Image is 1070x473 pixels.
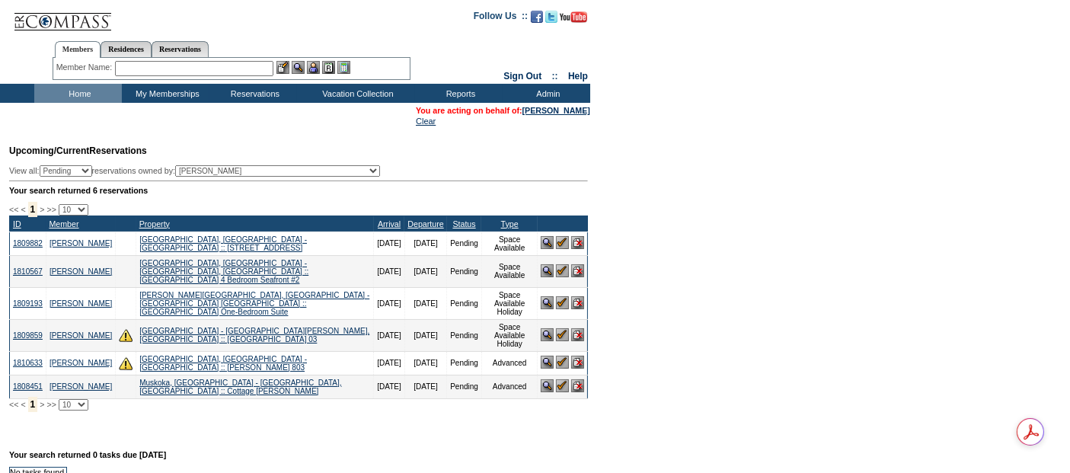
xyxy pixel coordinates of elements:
[139,259,308,284] a: [GEOGRAPHIC_DATA], [GEOGRAPHIC_DATA] - [GEOGRAPHIC_DATA], [GEOGRAPHIC_DATA] :: [GEOGRAPHIC_DATA] ...
[292,61,305,74] img: View
[297,84,415,103] td: Vacation Collection
[531,15,543,24] a: Become our fan on Facebook
[541,328,554,341] img: View Reservation
[416,106,590,115] span: You are acting on behalf of:
[503,84,590,103] td: Admin
[481,255,537,287] td: Space Available
[209,84,297,103] td: Reservations
[481,287,537,319] td: Space Available Holiday
[416,117,436,126] a: Clear
[139,235,307,252] a: [GEOGRAPHIC_DATA], [GEOGRAPHIC_DATA] - [GEOGRAPHIC_DATA] :: [STREET_ADDRESS]
[447,375,482,398] td: Pending
[139,355,307,372] a: [GEOGRAPHIC_DATA], [GEOGRAPHIC_DATA] - [GEOGRAPHIC_DATA] :: [PERSON_NAME] 803
[28,202,38,217] span: 1
[552,71,558,81] span: ::
[13,267,43,276] a: 1810567
[407,219,443,229] a: Departure
[9,145,147,156] span: Reservations
[56,61,115,74] div: Member Name:
[556,236,569,249] img: Confirm Reservation
[50,267,112,276] a: [PERSON_NAME]
[13,239,43,248] a: 1809882
[28,397,38,412] span: 1
[49,219,78,229] a: Member
[474,9,528,27] td: Follow Us ::
[545,11,557,23] img: Follow us on Twitter
[46,205,56,214] span: >>
[404,287,446,319] td: [DATE]
[276,61,289,74] img: b_edit.gif
[522,106,590,115] a: [PERSON_NAME]
[556,264,569,277] img: Confirm Reservation
[447,255,482,287] td: Pending
[13,331,43,340] a: 1809859
[40,205,44,214] span: >
[9,186,588,195] div: Your search returned 6 reservations
[541,264,554,277] img: View Reservation
[9,205,18,214] span: <<
[152,41,209,57] a: Reservations
[13,382,43,391] a: 1808451
[119,328,133,342] img: There are insufficient days and/or tokens to cover this reservation
[560,11,587,23] img: Subscribe to our YouTube Channel
[50,359,112,367] a: [PERSON_NAME]
[55,41,101,58] a: Members
[21,400,25,409] span: <
[374,375,404,398] td: [DATE]
[404,375,446,398] td: [DATE]
[571,379,584,392] img: Cancel Reservation
[545,15,557,24] a: Follow us on Twitter
[46,400,56,409] span: >>
[556,356,569,369] img: Confirm Reservation
[404,255,446,287] td: [DATE]
[139,379,341,395] a: Muskoka, [GEOGRAPHIC_DATA] - [GEOGRAPHIC_DATA], [GEOGRAPHIC_DATA] :: Cottage [PERSON_NAME]
[415,84,503,103] td: Reports
[378,219,401,229] a: Arrival
[541,296,554,309] img: View Reservation
[481,319,537,351] td: Space Available Holiday
[481,375,537,398] td: Advanced
[9,165,387,177] div: View all: reservations owned by:
[101,41,152,57] a: Residences
[21,205,25,214] span: <
[531,11,543,23] img: Become our fan on Facebook
[9,400,18,409] span: <<
[404,351,446,375] td: [DATE]
[374,255,404,287] td: [DATE]
[13,299,43,308] a: 1809193
[571,264,584,277] img: Cancel Reservation
[13,219,21,229] a: ID
[307,61,320,74] img: Impersonate
[139,327,369,344] a: [GEOGRAPHIC_DATA] - [GEOGRAPHIC_DATA][PERSON_NAME], [GEOGRAPHIC_DATA] :: [GEOGRAPHIC_DATA] 03
[374,351,404,375] td: [DATE]
[447,287,482,319] td: Pending
[571,356,584,369] img: Cancel Reservation
[556,328,569,341] img: Confirm Reservation
[139,291,369,316] a: [PERSON_NAME][GEOGRAPHIC_DATA], [GEOGRAPHIC_DATA] - [GEOGRAPHIC_DATA] [GEOGRAPHIC_DATA] :: [GEOGR...
[50,331,112,340] a: [PERSON_NAME]
[374,319,404,351] td: [DATE]
[374,232,404,255] td: [DATE]
[571,328,584,341] img: Cancel Reservation
[34,84,122,103] td: Home
[40,400,44,409] span: >
[13,359,43,367] a: 1810633
[501,219,519,229] a: Type
[447,351,482,375] td: Pending
[50,382,112,391] a: [PERSON_NAME]
[404,232,446,255] td: [DATE]
[503,71,541,81] a: Sign Out
[541,236,554,249] img: View Reservation
[447,232,482,255] td: Pending
[322,61,335,74] img: Reservations
[9,450,592,467] div: Your search returned 0 tasks due [DATE]
[139,219,170,229] a: Property
[337,61,350,74] img: b_calculator.gif
[50,299,112,308] a: [PERSON_NAME]
[122,84,209,103] td: My Memberships
[50,239,112,248] a: [PERSON_NAME]
[9,145,89,156] span: Upcoming/Current
[541,356,554,369] img: View Reservation
[560,15,587,24] a: Subscribe to our YouTube Channel
[571,236,584,249] img: Cancel Reservation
